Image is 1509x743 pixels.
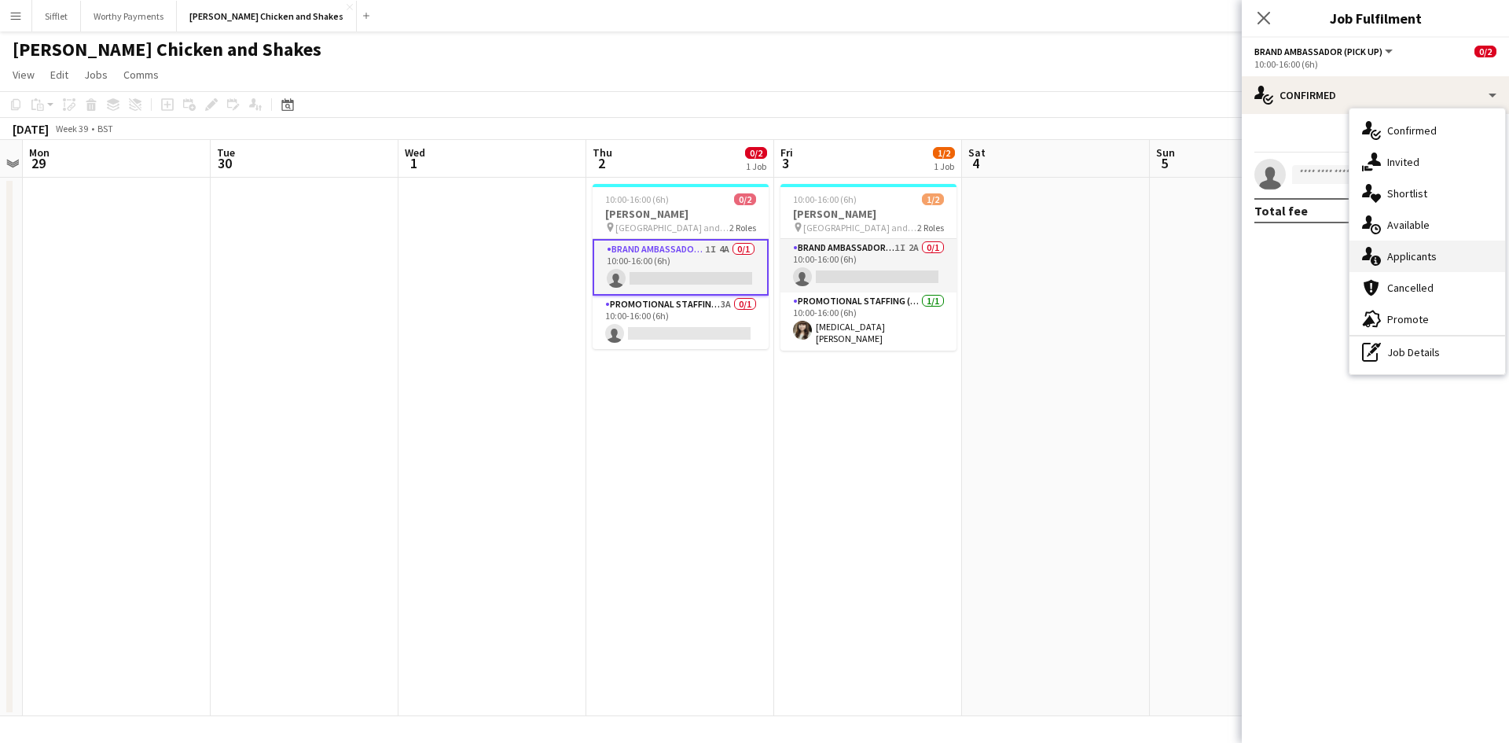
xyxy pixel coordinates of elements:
span: Brand Ambassador (Pick up) [1254,46,1382,57]
span: Fri [780,145,793,160]
span: [GEOGRAPHIC_DATA] and [GEOGRAPHIC_DATA] [615,222,729,234]
span: 0/2 [1474,46,1496,57]
span: 1/2 [933,147,955,159]
h3: Job Fulfilment [1242,8,1509,28]
span: Sun [1156,145,1175,160]
span: View [13,68,35,82]
app-card-role: Brand Ambassador (Pick up)1I2A0/110:00-16:00 (6h) [780,239,956,292]
button: Worthy Payments [81,1,177,31]
span: 0/2 [734,193,756,205]
span: Comms [123,68,159,82]
span: Wed [405,145,425,160]
h3: [PERSON_NAME] [780,207,956,221]
span: Available [1387,218,1430,232]
span: 5 [1154,154,1175,172]
span: Invited [1387,155,1419,169]
span: Shortlist [1387,186,1427,200]
button: Brand Ambassador (Pick up) [1254,46,1395,57]
app-job-card: 10:00-16:00 (6h)1/2[PERSON_NAME] [GEOGRAPHIC_DATA] and [GEOGRAPHIC_DATA]2 RolesBrand Ambassador (... [780,184,956,351]
button: Sifflet [32,1,81,31]
span: Sat [968,145,986,160]
app-job-card: 10:00-16:00 (6h)0/2[PERSON_NAME] [GEOGRAPHIC_DATA] and [GEOGRAPHIC_DATA]2 RolesBrand Ambassador (... [593,184,769,349]
span: 3 [778,154,793,172]
button: [PERSON_NAME] Chicken and Shakes [177,1,357,31]
h3: [PERSON_NAME] [593,207,769,221]
span: 10:00-16:00 (6h) [605,193,669,205]
div: BST [97,123,113,134]
div: [DATE] [13,121,49,137]
span: 2 Roles [729,222,756,234]
span: 1 [402,154,425,172]
a: Comms [117,64,165,85]
span: [GEOGRAPHIC_DATA] and [GEOGRAPHIC_DATA] [803,222,917,234]
span: Mon [29,145,50,160]
span: Thu [593,145,612,160]
span: Jobs [84,68,108,82]
span: 29 [27,154,50,172]
span: Promote [1387,312,1429,326]
div: Total fee [1254,203,1308,219]
span: 30 [215,154,235,172]
app-card-role: Promotional Staffing (Brand Ambassadors)1/110:00-16:00 (6h)[MEDICAL_DATA][PERSON_NAME] [780,292,956,351]
a: View [6,64,41,85]
app-card-role: Promotional Staffing (Brand Ambassadors)3A0/110:00-16:00 (6h) [593,296,769,349]
div: 10:00-16:00 (6h) [1254,58,1496,70]
h1: [PERSON_NAME] Chicken and Shakes [13,38,321,61]
span: Confirmed [1387,123,1437,138]
div: 1 Job [746,160,766,172]
span: 4 [966,154,986,172]
span: Week 39 [52,123,91,134]
a: Jobs [78,64,114,85]
span: 2 Roles [917,222,944,234]
span: 0/2 [745,147,767,159]
span: Tue [217,145,235,160]
span: 1/2 [922,193,944,205]
a: Edit [44,64,75,85]
div: Confirmed [1242,76,1509,114]
div: Job Details [1349,337,1505,368]
app-card-role: Brand Ambassador (Pick up)1I4A0/110:00-16:00 (6h) [593,239,769,296]
span: Cancelled [1387,281,1434,295]
span: 2 [590,154,612,172]
div: 1 Job [934,160,954,172]
span: Applicants [1387,249,1437,263]
span: Edit [50,68,68,82]
span: 10:00-16:00 (6h) [793,193,857,205]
